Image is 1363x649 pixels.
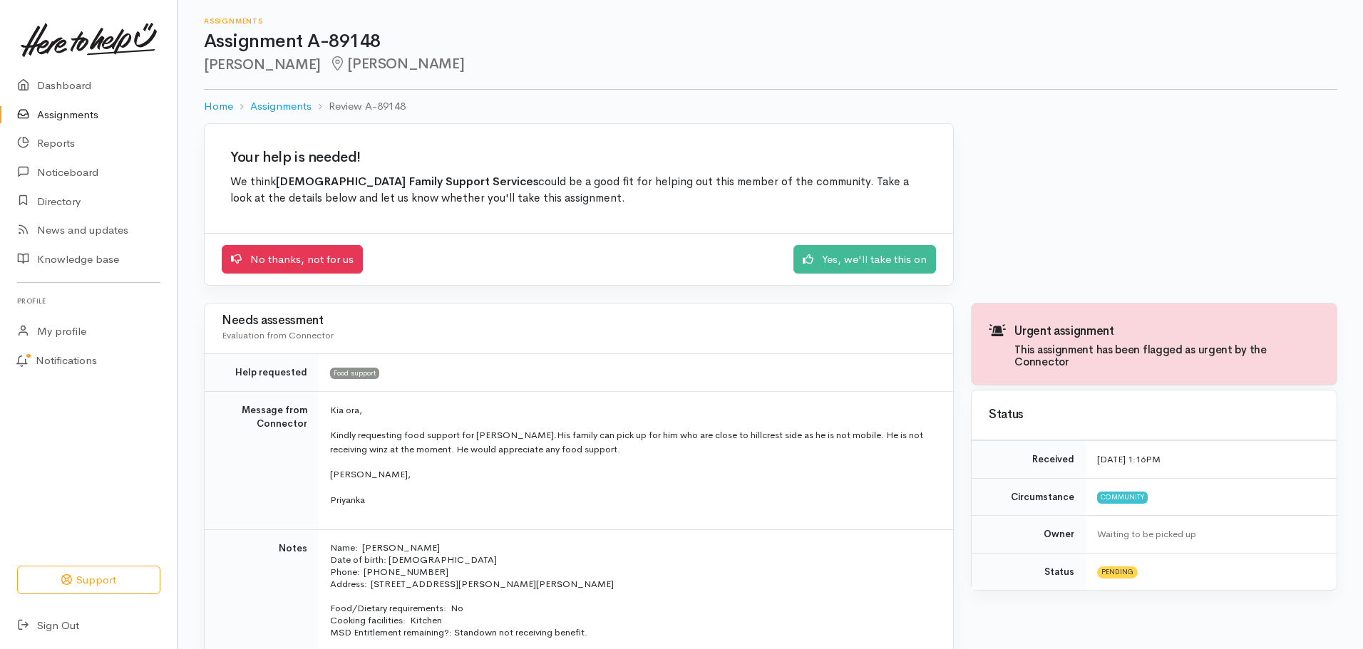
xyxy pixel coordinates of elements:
b: [DEMOGRAPHIC_DATA] Family Support Services [276,175,538,189]
h3: Status [989,408,1320,422]
time: [DATE] 1:16PM [1097,453,1161,465]
p: Kia ora, [330,403,936,417]
span: Pending [1097,566,1138,578]
span: [PERSON_NAME] [329,55,464,73]
li: Review A-89148 [312,98,406,115]
a: No thanks, not for us [222,245,363,274]
p: [PERSON_NAME], [330,467,936,482]
button: Support [17,566,160,595]
td: Help requested [205,354,319,392]
td: Owner [972,516,1086,554]
nav: breadcrumb [204,90,1337,123]
td: Circumstance [972,478,1086,516]
span: Food support [330,368,379,379]
div: Waiting to be picked up [1097,527,1320,541]
h3: Needs assessment [222,314,936,328]
td: Status [972,553,1086,590]
h6: Profile [17,291,160,311]
p: Name: [PERSON_NAME] Date of birth: [DEMOGRAPHIC_DATA] Phone: [PHONE_NUMBER] [330,541,936,578]
h6: Assignments [204,17,1337,25]
p: Priyanka [330,493,936,507]
p: Address: [STREET_ADDRESS][PERSON_NAME][PERSON_NAME] [330,578,936,590]
p: Kindly requesting food support for [PERSON_NAME].His family can pick up for him who are close to ... [330,428,936,456]
a: Home [204,98,233,115]
h2: [PERSON_NAME] [204,56,1337,73]
h3: Urgent assignment [1014,325,1320,338]
span: Evaluation from Connector [222,329,334,341]
h1: Assignment A-89148 [204,31,1337,52]
td: Received [972,441,1086,479]
a: Assignments [250,98,312,115]
p: We think could be a good fit for helping out this member of the community. Take a look at the det... [230,174,927,207]
p: Food/Dietary requirements: No Cooking facilities: Kitchen MSD Entitlement remaining?: Standown no... [330,602,936,638]
h4: This assignment has been flagged as urgent by the Connector [1014,344,1320,368]
td: Message from Connector [205,391,319,530]
a: Yes, we'll take this on [793,245,936,274]
h2: Your help is needed! [230,150,927,165]
span: Community [1097,492,1148,503]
